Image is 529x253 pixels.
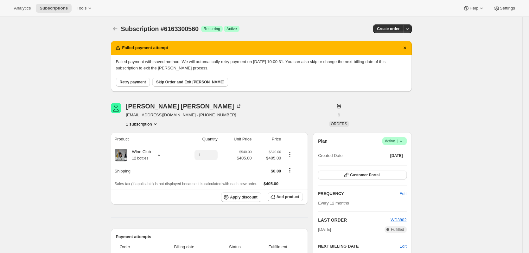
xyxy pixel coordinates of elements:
img: product img [115,149,127,161]
button: Product actions [126,121,158,127]
span: Customer Portal [350,172,379,178]
button: Tools [73,4,97,13]
p: Failed payment with saved method. We will automatically retry payment on [DATE] 10:00:31. You can... [116,59,407,71]
button: Shipping actions [285,167,295,174]
h2: Plan [318,138,328,144]
span: Create order [377,26,399,31]
button: Subscriptions [111,24,120,33]
button: Apply discount [221,192,261,202]
th: Unit Price [220,132,254,146]
button: Dismiss notification [400,43,409,52]
span: Apply discount [230,195,258,200]
th: Quantity [177,132,220,146]
span: [EMAIL_ADDRESS][DOMAIN_NAME] · [PHONE_NUMBER] [126,112,242,118]
small: $540.00 [269,150,281,154]
span: Retry payment [120,80,146,85]
span: Help [469,6,478,11]
span: Status [217,244,253,250]
th: Product [111,132,177,146]
button: Retry payment [116,78,150,87]
span: 1 [338,113,340,118]
button: Skip Order and Exit [PERSON_NAME] [152,78,228,87]
button: Customer Portal [318,171,406,179]
span: Created Date [318,152,342,159]
span: Sales tax (if applicable) is not displayed because it is calculated with each new order. [115,182,258,186]
span: $0.00 [271,169,281,173]
span: Billing date [156,244,213,250]
span: Analytics [14,6,31,11]
th: Shipping [111,164,177,178]
button: Edit [399,243,406,250]
span: $405.00 [255,155,281,161]
th: Price [253,132,283,146]
span: Active [385,138,404,144]
span: $405.00 [237,155,252,161]
h2: LAST ORDER [318,217,391,223]
small: 12 bottles [132,156,149,160]
h2: FREQUENCY [318,191,399,197]
button: Create order [373,24,403,33]
span: Skip Order and Exit [PERSON_NAME] [156,80,224,85]
span: Fulfilled [391,227,404,232]
button: Edit [396,189,410,199]
button: Product actions [285,151,295,158]
div: [PERSON_NAME] [PERSON_NAME] [126,103,242,109]
span: Tools [77,6,86,11]
small: $540.00 [239,150,252,154]
span: Every 12 months [318,201,349,205]
h2: NEXT BILLING DATE [318,243,399,250]
div: Wine Club [127,149,151,161]
h2: Failed payment attempt [122,45,168,51]
button: Settings [490,4,519,13]
h2: Payment attempts [116,234,303,240]
button: Subscriptions [36,4,72,13]
button: WD3802 [391,217,407,223]
span: Settings [500,6,515,11]
span: | [397,139,398,144]
button: Help [459,4,488,13]
span: Subscription #6163300560 [121,25,199,32]
a: WD3802 [391,217,407,222]
span: Fulfillment [257,244,299,250]
button: Analytics [10,4,35,13]
span: [DATE] [390,153,403,158]
span: Recurring [204,26,220,31]
button: Add product [268,192,303,201]
span: [DATE] [318,226,331,233]
span: Subscriptions [40,6,68,11]
span: Add product [277,194,299,199]
span: ORDERS [331,122,347,126]
button: [DATE] [386,151,407,160]
span: $405.00 [264,181,278,186]
span: Georgina Grilli [111,103,121,113]
span: Edit [399,191,406,197]
span: Active [226,26,237,31]
button: 1 [334,111,344,120]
